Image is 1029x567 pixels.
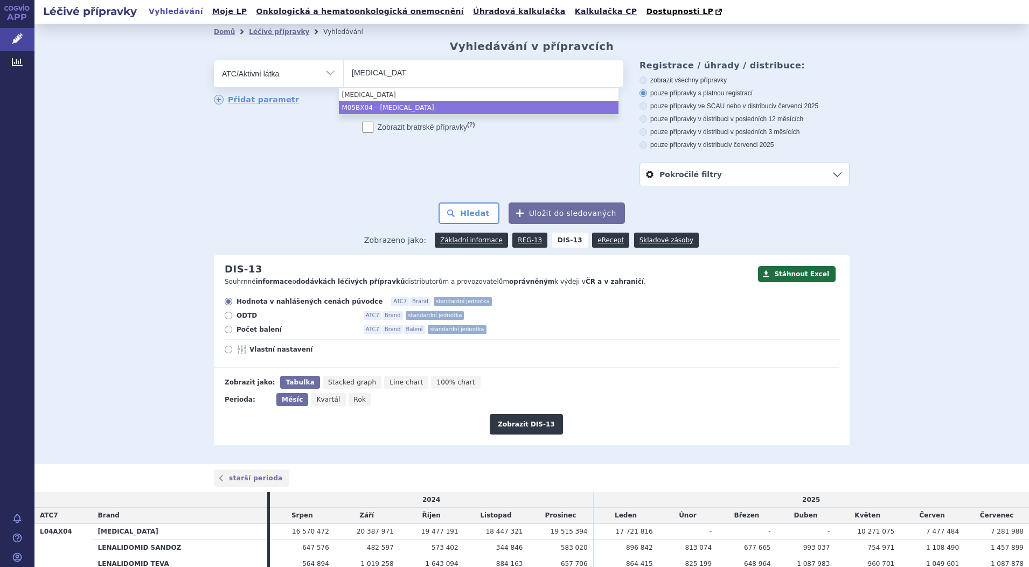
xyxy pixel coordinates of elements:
[214,28,235,36] a: Domů
[383,325,403,334] span: Brand
[768,528,770,535] span: -
[926,528,959,535] span: 7 477 484
[253,4,467,19] a: Onkologická a hematoonkologická onemocnění
[803,544,830,551] span: 993 037
[561,544,588,551] span: 583 020
[214,470,289,487] a: starší perioda
[436,379,475,386] span: 100% chart
[828,528,830,535] span: -
[214,95,300,104] a: Přidat parametr
[626,544,653,551] span: 896 842
[270,492,593,508] td: 2024
[496,544,523,551] span: 344 846
[302,544,329,551] span: 647 576
[717,508,776,524] td: Březen
[857,528,894,535] span: 10 271 075
[256,278,293,285] strong: informace
[323,24,377,40] li: Vyhledávání
[639,89,850,97] label: pouze přípravky s platnou registrací
[404,325,425,334] span: Balení
[685,544,712,551] span: 813 074
[592,233,629,248] a: eRecept
[40,512,58,519] span: ATC7
[528,508,593,524] td: Prosinec
[93,540,267,556] th: LENALIDOMID SANDOZ
[354,396,366,403] span: Rok
[209,4,250,19] a: Moje LP
[728,141,774,149] span: v červenci 2025
[470,4,569,19] a: Úhradová kalkulačka
[339,88,618,101] li: [MEDICAL_DATA]
[282,396,303,403] span: Měsíc
[658,508,718,524] td: Únor
[428,325,486,334] span: standardní jednotka
[391,297,409,306] span: ATC7
[237,297,383,306] span: Hodnota v nahlášených cenách původce
[744,544,771,551] span: 677 665
[406,311,464,320] span: standardní jednotka
[926,544,959,551] span: 1 108 490
[551,528,588,535] span: 19 515 394
[249,28,309,36] a: Léčivé přípravky
[710,528,712,535] span: -
[991,528,1024,535] span: 7 281 988
[399,508,464,524] td: Říjen
[225,376,275,389] div: Zobrazit jako:
[640,163,849,186] a: Pokročilé filtry
[363,122,475,132] label: Zobrazit bratrské přípravky
[586,278,644,285] strong: ČR a v zahraničí
[639,128,850,136] label: pouze přípravky v distribuci v posledních 3 měsících
[467,121,475,128] abbr: (?)
[835,508,900,524] td: Květen
[991,544,1024,551] span: 1 457 899
[93,524,267,540] th: [MEDICAL_DATA]
[639,76,850,85] label: zobrazit všechny přípravky
[439,202,499,224] button: Hledat
[328,379,376,386] span: Stacked graph
[145,4,206,19] a: Vyhledávání
[450,40,614,53] h2: Vyhledávání v přípravcích
[249,345,368,354] span: Vlastní nastavení
[646,7,713,16] span: Dostupnosti LP
[286,379,314,386] span: Tabulka
[225,277,753,286] p: Souhrnné o distributorům a provozovatelům k výdeji v .
[421,528,458,535] span: 19 477 191
[364,233,427,248] span: Zobrazeno jako:
[868,544,895,551] span: 754 971
[390,379,423,386] span: Line chart
[572,4,641,19] a: Kalkulačka CP
[639,141,850,149] label: pouze přípravky v distribuci
[364,325,381,334] span: ATC7
[639,60,850,71] h3: Registrace / úhrady / distribuce:
[616,528,653,535] span: 17 721 816
[964,508,1029,524] td: Červenec
[758,266,836,282] button: Stáhnout Excel
[296,278,405,285] strong: dodávkách léčivých přípravků
[593,492,1029,508] td: 2025
[490,414,562,435] button: Zobrazit DIS-13
[237,325,355,334] span: Počet balení
[410,297,430,306] span: Brand
[464,508,529,524] td: Listopad
[509,202,625,224] button: Uložit do sledovaných
[509,278,554,285] strong: oprávněným
[357,528,394,535] span: 20 387 971
[237,311,355,320] span: ODTD
[435,233,508,248] a: Základní informace
[434,297,492,306] span: standardní jednotka
[512,233,547,248] a: REG-13
[593,508,658,524] td: Leden
[900,508,964,524] td: Červen
[98,512,120,519] span: Brand
[639,115,850,123] label: pouze přípravky v distribuci v posledních 12 měsících
[225,393,271,406] div: Perioda:
[270,508,335,524] td: Srpen
[225,263,262,275] h2: DIS-13
[383,311,403,320] span: Brand
[432,544,458,551] span: 573 402
[634,233,699,248] a: Skladové zásoby
[639,102,850,110] label: pouze přípravky ve SCAU nebo v distribuci
[773,102,818,110] span: v červenci 2025
[367,544,394,551] span: 482 597
[776,508,836,524] td: Duben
